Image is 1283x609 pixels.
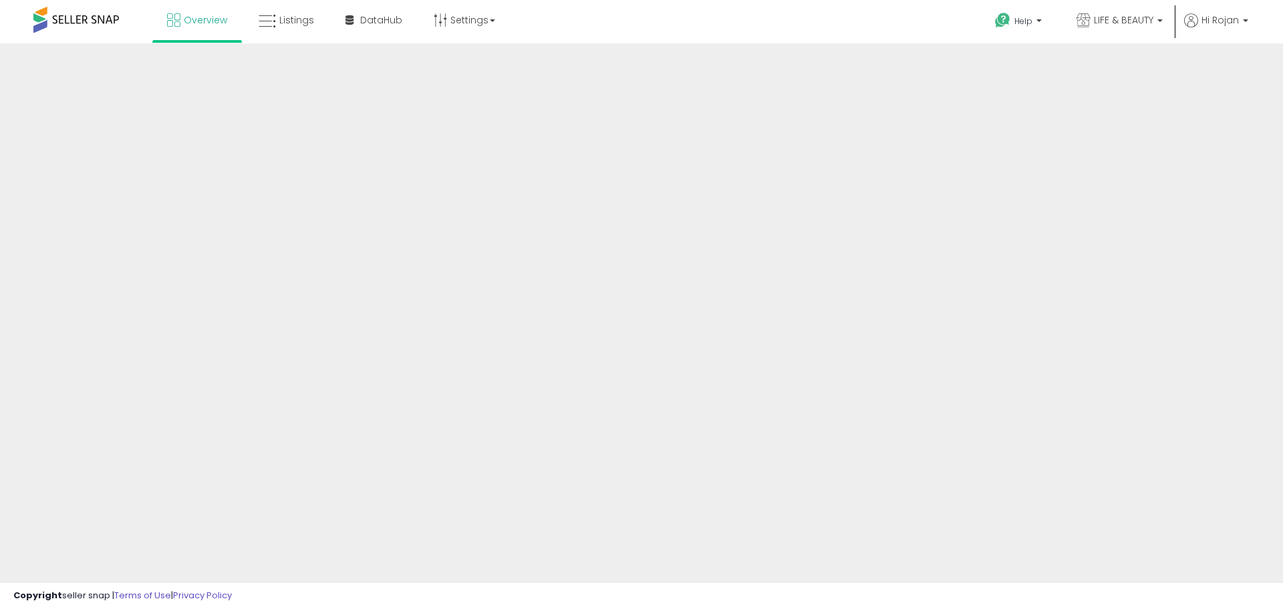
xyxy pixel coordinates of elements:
[13,589,62,602] strong: Copyright
[114,589,171,602] a: Terms of Use
[360,13,402,27] span: DataHub
[279,13,314,27] span: Listings
[184,13,227,27] span: Overview
[1184,13,1248,43] a: Hi Rojan
[994,12,1011,29] i: Get Help
[1014,15,1032,27] span: Help
[1201,13,1239,27] span: Hi Rojan
[13,590,232,602] div: seller snap | |
[984,2,1055,43] a: Help
[173,589,232,602] a: Privacy Policy
[1094,13,1153,27] span: LIFE & BEAUTY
